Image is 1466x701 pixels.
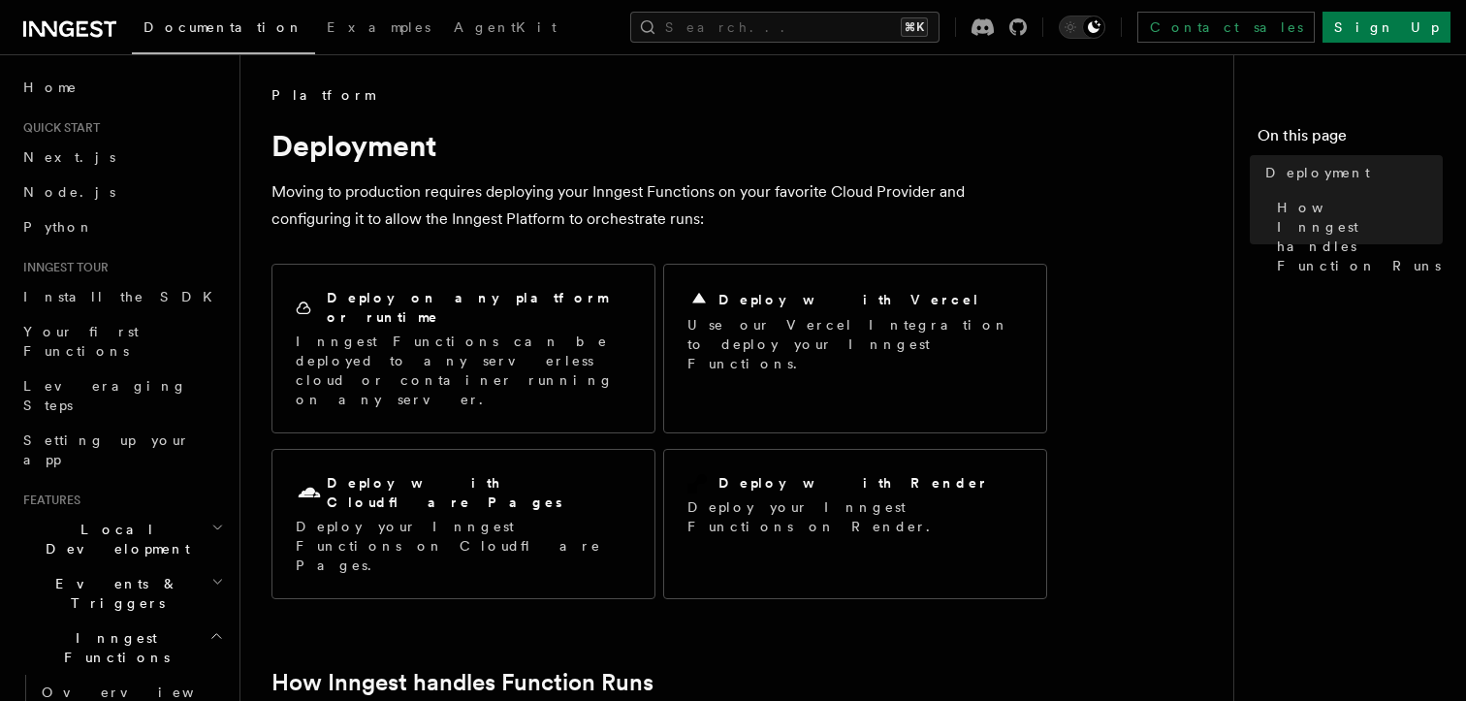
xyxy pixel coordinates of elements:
[16,574,211,613] span: Events & Triggers
[1137,12,1315,43] a: Contact sales
[296,517,631,575] p: Deploy your Inngest Functions on Cloudflare Pages.
[901,17,928,37] kbd: ⌘K
[42,685,241,700] span: Overview
[23,219,94,235] span: Python
[718,473,989,493] h2: Deploy with Render
[442,6,568,52] a: AgentKit
[132,6,315,54] a: Documentation
[16,493,80,508] span: Features
[271,85,374,105] span: Platform
[687,315,1023,373] p: Use our Vercel Integration to deploy your Inngest Functions.
[16,70,228,105] a: Home
[1258,124,1443,155] h4: On this page
[16,140,228,175] a: Next.js
[16,175,228,209] a: Node.js
[296,480,323,507] svg: Cloudflare
[271,264,655,433] a: Deploy on any platform or runtimeInngest Functions can be deployed to any serverless cloud or con...
[1258,155,1443,190] a: Deployment
[271,449,655,599] a: Deploy with Cloudflare PagesDeploy your Inngest Functions on Cloudflare Pages.
[16,621,228,675] button: Inngest Functions
[23,378,187,413] span: Leveraging Steps
[16,368,228,423] a: Leveraging Steps
[16,512,228,566] button: Local Development
[327,473,631,512] h2: Deploy with Cloudflare Pages
[315,6,442,52] a: Examples
[16,520,211,558] span: Local Development
[23,184,115,200] span: Node.js
[16,566,228,621] button: Events & Triggers
[271,178,1047,233] p: Moving to production requires deploying your Inngest Functions on your favorite Cloud Provider an...
[1059,16,1105,39] button: Toggle dark mode
[143,19,303,35] span: Documentation
[1269,190,1443,283] a: How Inngest handles Function Runs
[23,149,115,165] span: Next.js
[16,314,228,368] a: Your first Functions
[16,260,109,275] span: Inngest tour
[1277,198,1443,275] span: How Inngest handles Function Runs
[16,209,228,244] a: Python
[327,288,631,327] h2: Deploy on any platform or runtime
[1265,163,1370,182] span: Deployment
[454,19,557,35] span: AgentKit
[1323,12,1450,43] a: Sign Up
[16,423,228,477] a: Setting up your app
[663,264,1047,433] a: Deploy with VercelUse our Vercel Integration to deploy your Inngest Functions.
[271,128,1047,163] h1: Deployment
[23,289,224,304] span: Install the SDK
[16,279,228,314] a: Install the SDK
[327,19,430,35] span: Examples
[16,120,100,136] span: Quick start
[687,497,1023,536] p: Deploy your Inngest Functions on Render.
[630,12,940,43] button: Search...⌘K
[271,669,653,696] a: How Inngest handles Function Runs
[663,449,1047,599] a: Deploy with RenderDeploy your Inngest Functions on Render.
[296,332,631,409] p: Inngest Functions can be deployed to any serverless cloud or container running on any server.
[718,290,980,309] h2: Deploy with Vercel
[23,432,190,467] span: Setting up your app
[23,324,139,359] span: Your first Functions
[16,628,209,667] span: Inngest Functions
[23,78,78,97] span: Home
